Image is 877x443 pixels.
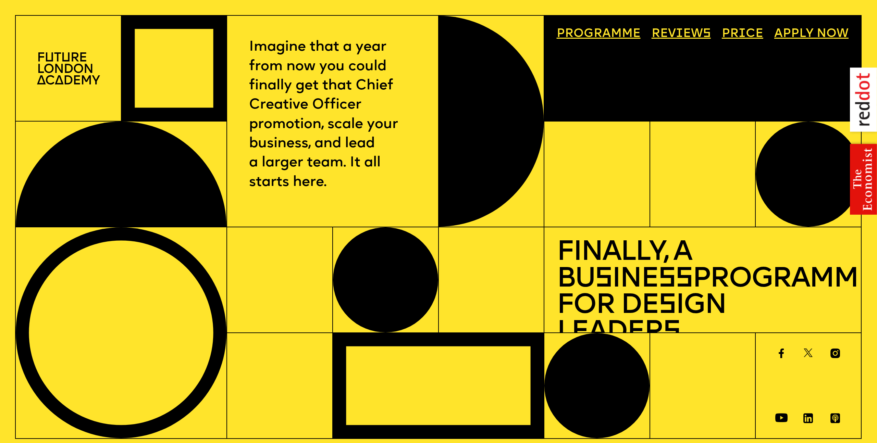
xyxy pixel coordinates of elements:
span: ss [658,266,692,293]
span: s [663,319,680,346]
a: Price [716,22,769,46]
span: a [602,28,611,40]
h1: Finally, a Bu ine Programme for De ign Leader [557,240,849,346]
p: Imagine that a year from now you could finally get that Chief Creative Officer promotion, scale y... [249,38,416,192]
span: s [595,266,612,293]
a: Programme [551,22,647,46]
a: Apply now [768,22,855,46]
span: A [774,28,783,40]
span: s [658,292,676,320]
a: Reviews [645,22,717,46]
